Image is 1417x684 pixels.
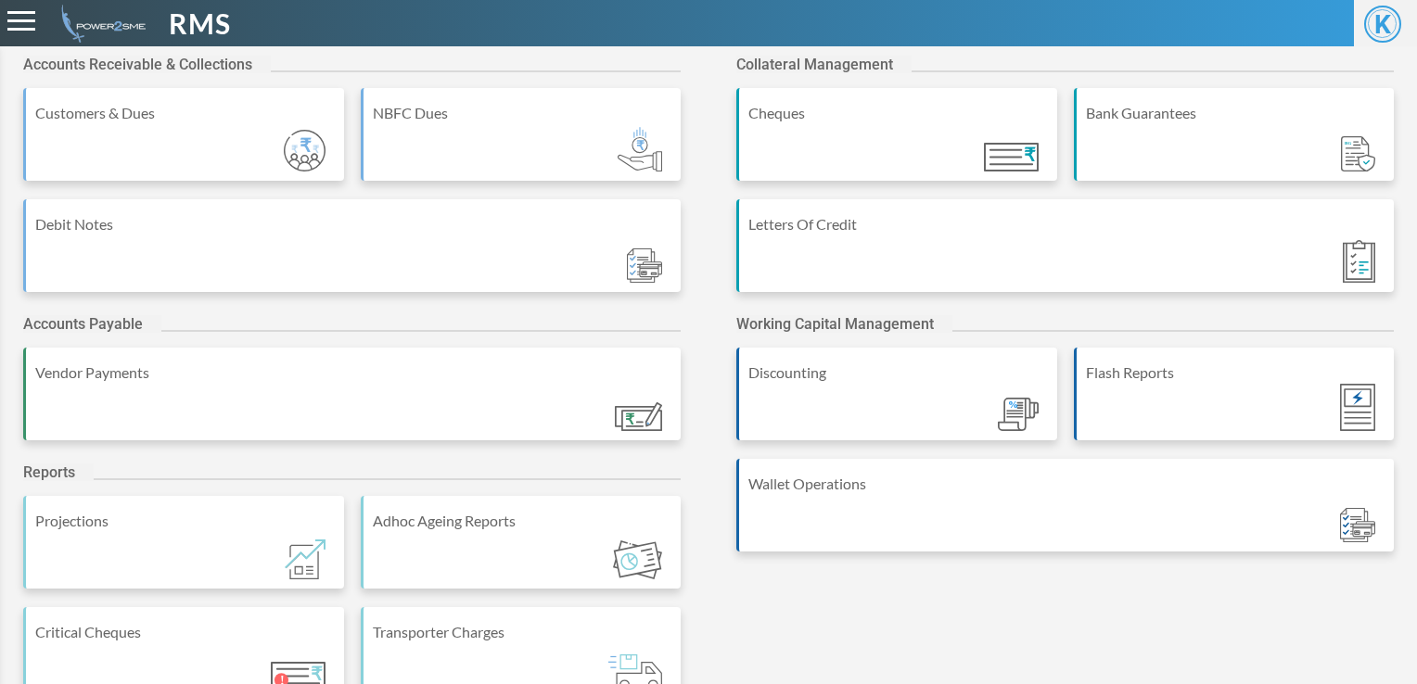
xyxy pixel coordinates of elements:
img: Module_ic [284,130,326,171]
h2: Accounts Receivable & Collections [23,56,271,73]
img: Module_ic [285,539,326,579]
img: Module_ic [998,398,1039,432]
div: Vendor Payments [35,361,671,384]
div: Customers & Dues [35,102,335,124]
span: K [1364,6,1401,43]
img: Module_ic [618,127,662,171]
div: Wallet Operations [748,473,1385,495]
h2: Working Capital Management [736,315,952,333]
img: admin [54,5,146,43]
img: Module_ic [1341,136,1375,172]
div: Bank Guarantees [1086,102,1385,124]
span: RMS [169,3,231,44]
a: Adhoc Ageing Reports Module_ic [361,496,682,607]
a: Cheques Module_ic [736,88,1057,199]
a: NBFC Dues Module_ic [361,88,682,199]
a: Wallet Operations Module_ic [736,459,1394,570]
a: Debit Notes Module_ic [23,199,681,310]
div: Cheques [748,102,1048,124]
h2: Reports [23,463,94,481]
div: Adhoc Ageing Reports [373,510,672,532]
div: Transporter Charges [373,621,672,643]
a: Flash Reports Module_ic [1074,348,1395,459]
a: Discounting Module_ic [736,348,1057,459]
div: Critical Cheques [35,621,335,643]
div: Discounting [748,361,1048,384]
h2: Collateral Management [736,56,912,73]
img: Module_ic [1340,384,1375,431]
div: Letters Of Credit [748,213,1385,235]
a: Projections Module_ic [23,496,344,607]
a: Customers & Dues Module_ic [23,88,344,199]
div: Projections [35,510,335,532]
img: Module_ic [615,402,662,431]
img: Module_ic [627,248,662,283]
img: Module_ic [1340,508,1375,542]
a: Bank Guarantees Module_ic [1074,88,1395,199]
div: Flash Reports [1086,361,1385,384]
h2: Accounts Payable [23,315,161,333]
a: Vendor Payments Module_ic [23,348,681,459]
div: NBFC Dues [373,102,672,124]
img: Module_ic [1343,240,1375,283]
img: Module_ic [613,540,662,579]
a: Letters Of Credit Module_ic [736,199,1394,310]
div: Debit Notes [35,213,671,235]
img: Module_ic [984,143,1038,171]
